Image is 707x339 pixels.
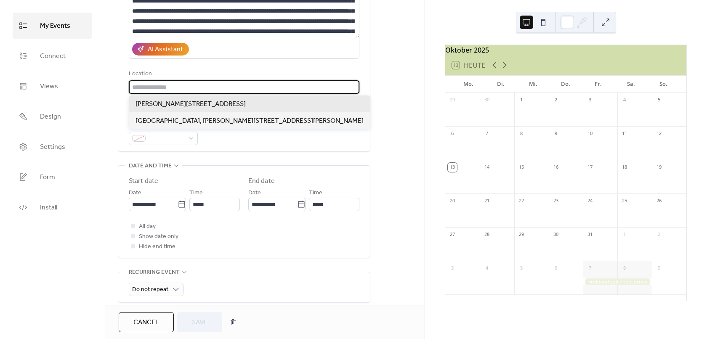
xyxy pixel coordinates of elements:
[482,163,492,172] div: 14
[132,284,168,295] span: Do not repeat
[448,264,457,273] div: 3
[654,129,664,138] div: 12
[654,196,664,206] div: 26
[620,163,629,172] div: 18
[148,45,183,55] div: AI Assistant
[13,164,92,190] a: Form
[482,129,492,138] div: 7
[119,312,174,332] button: Cancel
[13,73,92,99] a: Views
[583,278,652,286] div: Freihand zeichnen lernen
[551,196,561,206] div: 23
[248,176,275,186] div: End date
[445,45,686,55] div: Oktober 2025
[129,161,172,171] span: Date and time
[550,76,582,93] div: Do.
[517,95,526,105] div: 1
[620,230,629,239] div: 1
[585,230,595,239] div: 31
[585,196,595,206] div: 24
[309,188,322,198] span: Time
[129,176,158,186] div: Start date
[654,264,664,273] div: 9
[40,201,57,215] span: Install
[620,264,629,273] div: 8
[551,129,561,138] div: 9
[448,196,457,206] div: 20
[517,129,526,138] div: 8
[482,95,492,105] div: 30
[482,230,492,239] div: 28
[647,76,680,93] div: So.
[139,242,175,252] span: Hide end time
[40,110,61,124] span: Design
[448,95,457,105] div: 29
[40,171,55,184] span: Form
[136,116,364,126] span: [GEOGRAPHIC_DATA], [PERSON_NAME][STREET_ADDRESS][PERSON_NAME]
[136,99,246,109] span: [PERSON_NAME][STREET_ADDRESS]
[40,50,66,63] span: Connect
[585,95,595,105] div: 3
[139,222,156,232] span: All day
[620,129,629,138] div: 11
[517,230,526,239] div: 29
[248,188,261,198] span: Date
[551,264,561,273] div: 6
[484,76,517,93] div: Di.
[129,69,358,79] div: Location
[40,19,70,33] span: My Events
[654,95,664,105] div: 5
[13,43,92,69] a: Connect
[482,196,492,206] div: 21
[129,120,196,130] div: Event color
[129,267,180,278] span: Recurring event
[139,232,178,242] span: Show date only
[452,76,484,93] div: Mo.
[551,163,561,172] div: 16
[551,95,561,105] div: 2
[551,230,561,239] div: 30
[614,76,647,93] div: Sa.
[585,163,595,172] div: 17
[517,196,526,206] div: 22
[620,196,629,206] div: 25
[189,188,203,198] span: Time
[129,188,141,198] span: Date
[654,163,664,172] div: 19
[517,264,526,273] div: 5
[448,230,457,239] div: 27
[448,129,457,138] div: 6
[482,264,492,273] div: 4
[585,264,595,273] div: 7
[654,230,664,239] div: 2
[133,318,159,328] span: Cancel
[13,13,92,39] a: My Events
[517,163,526,172] div: 15
[13,134,92,160] a: Settings
[517,76,550,93] div: Mi.
[40,80,58,93] span: Views
[620,95,629,105] div: 4
[585,129,595,138] div: 10
[13,194,92,220] a: Install
[448,163,457,172] div: 13
[132,43,189,56] button: AI Assistant
[13,103,92,130] a: Design
[40,140,65,154] span: Settings
[582,76,614,93] div: Fr.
